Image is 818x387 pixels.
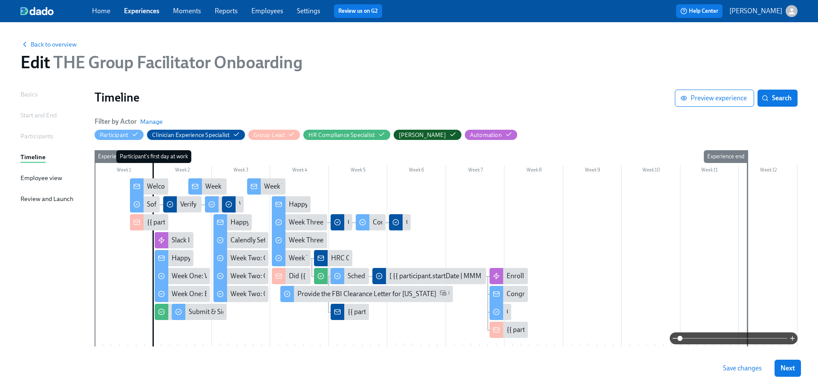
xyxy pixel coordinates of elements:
div: Provide the FBI Clearance Letter for [US_STATE] [297,289,436,299]
div: Happy Final Week of Onboarding! [289,200,388,209]
div: Software Set-Up [147,200,194,209]
div: Submit & Sign The [US_STATE] Disclosure Form (Time Sensitive!) and the [US_STATE] Background Check [189,307,491,317]
span: Preview experience [682,94,747,102]
div: Automation [470,131,502,139]
div: Participant's first day at work [116,150,191,163]
div: Week 5 [329,166,388,177]
div: Confirm Docebo Completion for {{ participant.fullName }} (2nd attempt) [406,218,615,227]
button: Participant [95,130,144,140]
div: Week Two: Core Processes (~1.25 hours to complete) [230,271,383,281]
div: Did {{ participant.fullName }} Schedule A Meet & Greet? [289,271,450,281]
div: Week 4 [270,166,329,177]
div: Week Three: Final Onboarding Tasks (~1.5 hours to complete) [289,253,467,263]
div: Happy Week Two! [213,214,252,230]
div: Week 11 [680,166,739,177]
div: Week Two: Compliance Crisis Response (~1.5 hours to complete) [213,286,269,302]
div: Week One Onboarding Recap! [188,178,227,195]
button: Review us on G2 [334,4,382,18]
button: Help Center [676,4,723,18]
div: Week Two: Core Processes (~1.25 hours to complete) [213,268,269,284]
button: Preview experience [675,90,754,107]
div: Hide Participant [100,131,128,139]
div: Happy Final Week of Onboarding! [272,196,310,212]
div: Week Two: Compliance Crisis Response (~1.5 hours to complete) [230,289,417,299]
div: Welcome To The Charlie Health Team! [130,178,168,195]
div: HR Compliance Specialist [308,131,375,139]
span: Help Center [680,7,718,15]
div: {{ participant.fullName }} passed their check-out! [490,322,528,338]
span: Manage [140,117,163,126]
a: Experiences [124,7,159,15]
a: Settings [297,7,320,15]
h6: Filter by Actor [95,117,137,126]
button: Next [775,360,801,377]
button: Save changes [717,360,768,377]
div: Happy Week Two! [230,218,283,227]
div: Week One: Welcome To Charlie Health Tasks! (~3 hours to complete) [155,268,210,284]
button: Automation [465,130,517,140]
div: Week Three: Ethics, Conduct, & Legal Responsibilities (~5 hours to complete) [289,236,511,245]
span: Next [781,364,795,372]
div: {{ participant.fullName }} has started onboarding [147,218,289,227]
div: {{ participant.fullName }} has started onboarding [130,214,168,230]
div: Participants [20,131,53,141]
div: Week Three: Cultural Competence & Special Populations (~3 hours to complete) [272,214,327,230]
div: Complete Our Short Onboarding Survey [507,307,622,317]
a: Reports [215,7,238,15]
div: Congratulations On A Successful Check-Out! [507,289,636,299]
a: Employees [251,7,283,15]
div: Confirm Docebo Completion for {{ participant.fullName }} [348,218,516,227]
div: Complete Docebo Courses [356,214,386,230]
div: Welcome To The Charlie Health Team! [147,182,258,191]
div: [ {{ participant.startDate | MMM Do }} Cohort] Confirm Successful Check-Out [389,271,611,281]
button: Back to overview [20,40,77,49]
div: {{ participant.fullName }} Is Cleared From Compliance! [331,304,369,320]
div: Clinician Experience Specialist [152,131,230,139]
div: Schedule Onboarding Check-Out! [331,268,369,284]
div: Congratulations On A Successful Check-Out! [490,286,528,302]
span: Work Email [440,289,446,299]
div: Week One: Welcome To Charlie Health Tasks! (~3 hours to complete) [172,271,369,281]
a: Moments [173,7,201,15]
div: Week Three: Ethics, Conduct, & Legal Responsibilities (~5 hours to complete) [272,232,327,248]
div: Week Two Onboarding Recap! [264,182,352,191]
button: [PERSON_NAME] [729,5,798,17]
div: Provide the FBI Clearance Letter for [US_STATE] [280,286,453,302]
div: HRC Check [314,250,352,266]
div: Enroll in Milestone Email Experience [490,268,528,284]
a: dado [20,7,92,15]
div: Enroll in Milestone Email Experience [507,271,612,281]
div: Calendly Set-Up for GQS [213,232,269,248]
div: Confirm Docebo Completion for {{ participant.fullName }} (2nd attempt) [389,214,411,230]
div: Schedule Onboarding Check-Out! [348,271,446,281]
div: Happy First Day! [172,253,220,263]
div: HRC Check [331,253,364,263]
div: Software Set-Up [130,196,160,212]
div: Complete Docebo Courses [373,218,450,227]
div: Week Two: Get To Know Your Role (~4 hours to complete) [230,253,396,263]
button: [PERSON_NAME] [394,130,461,140]
h1: Edit [20,52,302,73]
div: [ {{ participant.startDate | MMM Do }} Cohort] Confirm Successful Check-Out [372,268,486,284]
div: Week 3 [212,166,271,177]
div: Week 10 [622,166,680,177]
div: Basics [20,90,37,99]
div: Complete Our Short Onboarding Survey [490,304,511,320]
div: Week 12 [739,166,798,177]
div: {{ participant.fullName }} Is Cleared From Compliance! [348,307,507,317]
div: Calendly Set-Up for GQS [230,236,301,245]
div: [PERSON_NAME] [399,131,446,139]
div: Week 7 [446,166,505,177]
div: Did {{ participant.fullName }} Schedule A Meet & Greet? [272,268,310,284]
a: Review us on G2 [338,7,378,15]
div: Week One: Essential Compliance Tasks (~6.5 hours to complete) [172,289,357,299]
div: {{ participant.fullName }} passed their check-out! [507,325,648,335]
div: Verify Elation for {{ participant.fullName }} (2nd attempt) [222,196,244,212]
p: [PERSON_NAME] [729,6,782,16]
div: Verify Elation for {{ participant.fullName }} (2nd attempt) [239,200,402,209]
div: Timeline [20,152,46,162]
div: Week Two Onboarding Recap! [247,178,285,195]
div: Week 9 [563,166,622,177]
a: Home [92,7,110,15]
